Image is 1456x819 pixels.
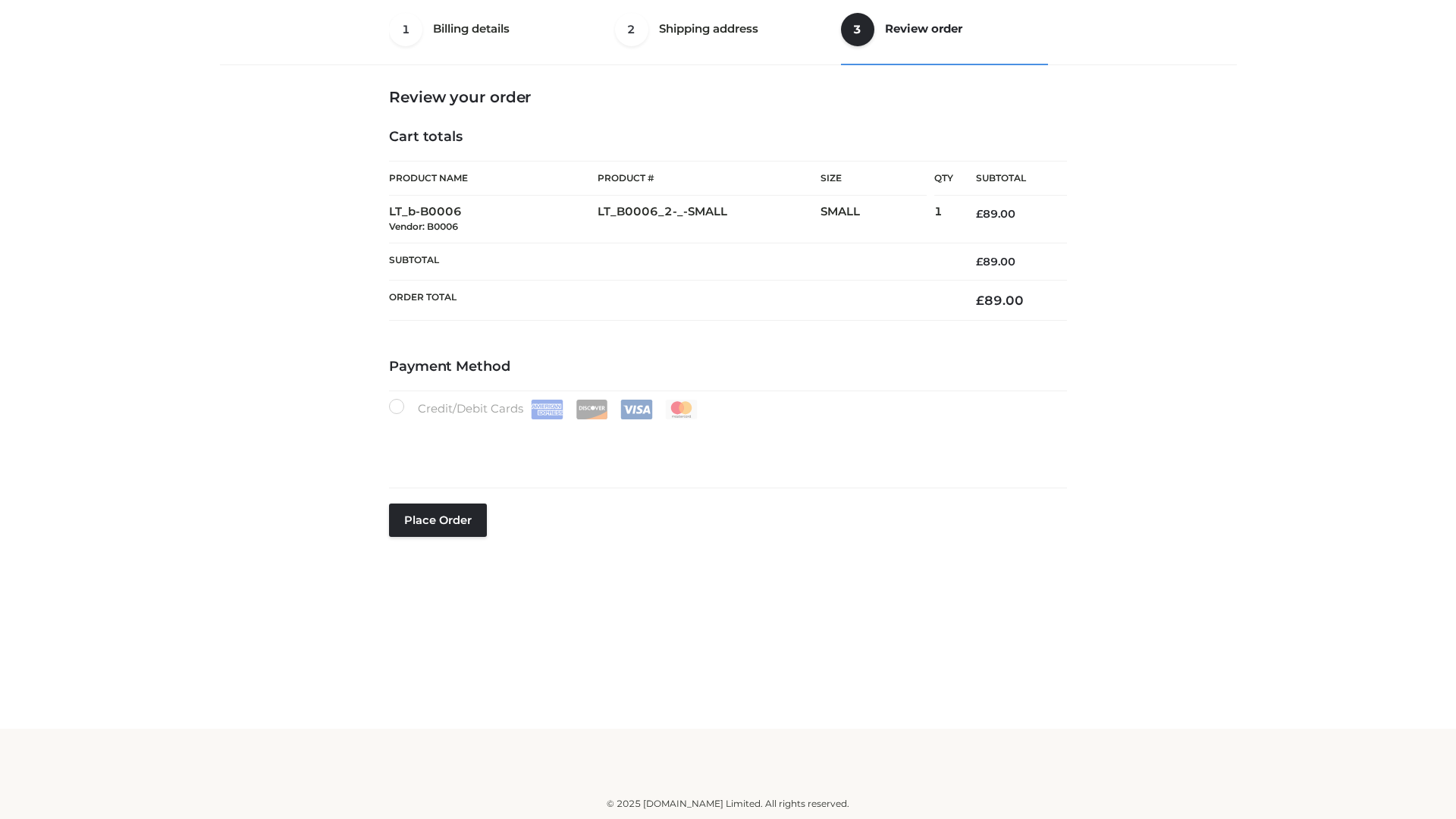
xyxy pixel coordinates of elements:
bdi: 89.00 [976,293,1024,308]
td: 1 [934,196,953,243]
div: © 2025 [DOMAIN_NAME] Limited. All rights reserved. [225,796,1231,811]
td: SMALL [821,196,934,243]
th: Qty [934,161,953,196]
h3: Review your order [389,88,1067,106]
label: Credit/Debit Cards [389,399,699,419]
th: Order Total [389,281,953,321]
button: Place order [389,504,487,537]
img: Mastercard [665,400,698,419]
img: Discover [576,400,608,419]
td: LT_b-B0006 [389,196,598,243]
h4: Cart totals [389,129,1067,146]
th: Size [821,162,927,196]
span: £ [976,293,984,308]
iframe: Secure payment input frame [386,416,1064,472]
small: Vendor: B0006 [389,221,458,232]
bdi: 89.00 [976,207,1015,221]
th: Subtotal [389,243,953,280]
span: £ [976,207,983,221]
td: LT_B0006_2-_-SMALL [598,196,821,243]
h4: Payment Method [389,359,1067,375]
th: Product Name [389,161,598,196]
th: Product # [598,161,821,196]
bdi: 89.00 [976,255,1015,268]
img: Amex [531,400,563,419]
img: Visa [620,400,653,419]
span: £ [976,255,983,268]
th: Subtotal [953,162,1067,196]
